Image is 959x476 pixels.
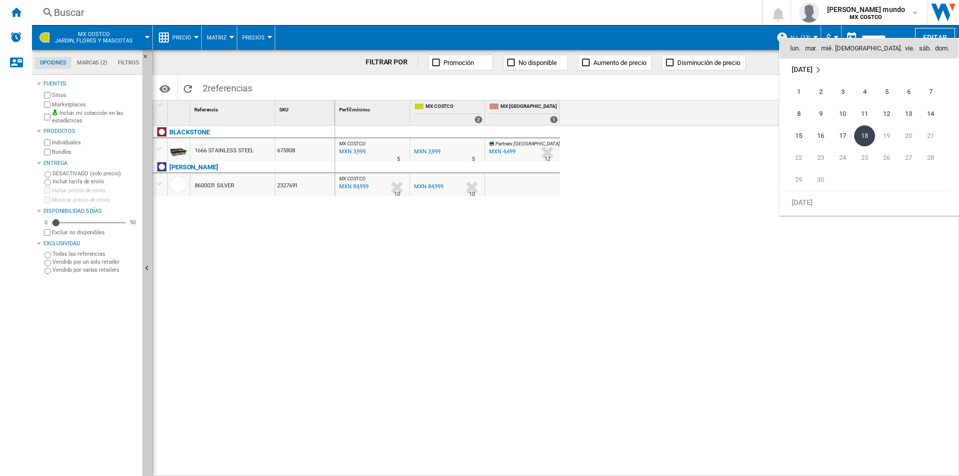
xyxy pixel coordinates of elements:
[819,38,835,58] th: mié.
[832,103,854,125] td: Wednesday September 10 2025
[920,125,950,147] td: Sunday September 21 2025
[780,147,810,169] td: Monday September 22 2025
[920,147,950,169] td: Sunday September 28 2025
[792,66,812,74] span: [DATE]
[780,81,950,103] tr: Week 1
[780,125,810,147] td: Monday September 15 2025
[920,81,950,103] td: Sunday September 7 2025
[917,38,933,58] th: sáb.
[780,59,950,81] tr: Week undefined
[876,125,898,147] td: Friday September 19 2025
[854,125,875,146] span: 18
[876,147,898,169] td: Friday September 26 2025
[811,126,831,146] span: 16
[810,81,832,103] td: Tuesday September 2 2025
[835,38,902,58] th: [DEMOGRAPHIC_DATA].
[811,104,831,124] span: 9
[898,125,920,147] td: Saturday September 20 2025
[833,104,853,124] span: 10
[780,169,810,191] td: Monday September 29 2025
[898,81,920,103] td: Saturday September 6 2025
[780,125,950,147] tr: Week 3
[780,38,803,58] th: lun.
[855,82,875,102] span: 4
[780,103,810,125] td: Monday September 8 2025
[921,104,941,124] span: 14
[933,38,959,58] th: dom.
[902,38,917,58] th: vie.
[877,104,897,124] span: 12
[833,126,853,146] span: 17
[832,81,854,103] td: Wednesday September 3 2025
[780,38,959,215] md-calendar: Calendar
[920,103,950,125] td: Sunday September 14 2025
[780,81,810,103] td: Monday September 1 2025
[810,103,832,125] td: Tuesday September 9 2025
[854,81,876,103] td: Thursday September 4 2025
[811,82,831,102] span: 2
[789,104,809,124] span: 8
[810,147,832,169] td: Tuesday September 23 2025
[877,82,897,102] span: 5
[855,104,875,124] span: 11
[876,103,898,125] td: Friday September 12 2025
[789,126,809,146] span: 15
[854,147,876,169] td: Thursday September 25 2025
[833,82,853,102] span: 3
[789,82,809,102] span: 1
[898,103,920,125] td: Saturday September 13 2025
[832,125,854,147] td: Wednesday September 17 2025
[876,81,898,103] td: Friday September 5 2025
[854,125,876,147] td: Thursday September 18 2025
[780,191,950,214] tr: Week undefined
[803,38,819,58] th: mar.
[780,169,950,191] tr: Week 5
[899,82,919,102] span: 6
[810,169,832,191] td: Tuesday September 30 2025
[810,125,832,147] td: Tuesday September 16 2025
[780,147,950,169] tr: Week 4
[899,104,919,124] span: 13
[780,103,950,125] tr: Week 2
[792,198,812,206] span: [DATE]
[898,147,920,169] td: Saturday September 27 2025
[854,103,876,125] td: Thursday September 11 2025
[921,82,941,102] span: 7
[832,147,854,169] td: Wednesday September 24 2025
[780,59,950,81] td: September 2025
